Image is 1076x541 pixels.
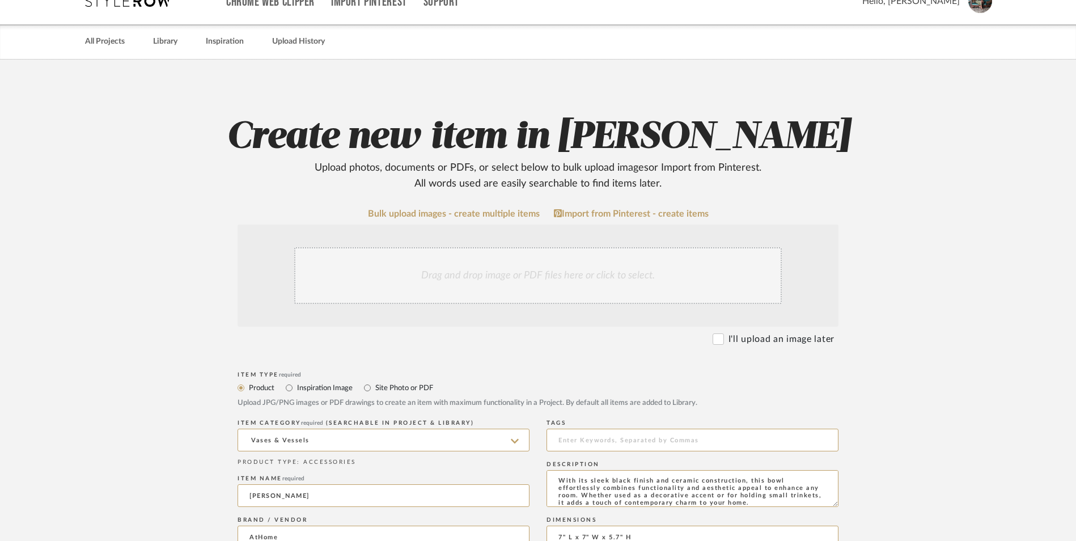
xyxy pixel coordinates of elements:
[177,115,899,192] h2: Create new item in [PERSON_NAME]
[301,420,323,426] span: required
[547,429,838,451] input: Enter Keywords, Separated by Commas
[297,459,356,465] span: : ACCESSORIES
[728,332,834,346] label: I'll upload an image later
[282,476,304,481] span: required
[296,382,353,394] label: Inspiration Image
[153,34,177,49] a: Library
[238,475,529,482] div: Item name
[238,371,838,378] div: Item Type
[279,372,301,378] span: required
[326,420,475,426] span: (Searchable in Project & Library)
[238,458,529,467] div: PRODUCT TYPE
[248,382,274,394] label: Product
[368,209,540,219] a: Bulk upload images - create multiple items
[547,420,838,426] div: Tags
[554,209,709,219] a: Import from Pinterest - create items
[547,517,838,523] div: Dimensions
[238,381,838,395] mat-radio-group: Select item type
[306,160,770,192] div: Upload photos, documents or PDFs, or select below to bulk upload images or Import from Pinterest ...
[238,484,529,507] input: Enter Name
[238,517,529,523] div: Brand / Vendor
[272,34,325,49] a: Upload History
[206,34,244,49] a: Inspiration
[238,429,529,451] input: Type a category to search and select
[374,382,433,394] label: Site Photo or PDF
[547,461,838,468] div: Description
[85,34,125,49] a: All Projects
[238,398,838,409] div: Upload JPG/PNG images or PDF drawings to create an item with maximum functionality in a Project. ...
[238,420,529,426] div: ITEM CATEGORY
